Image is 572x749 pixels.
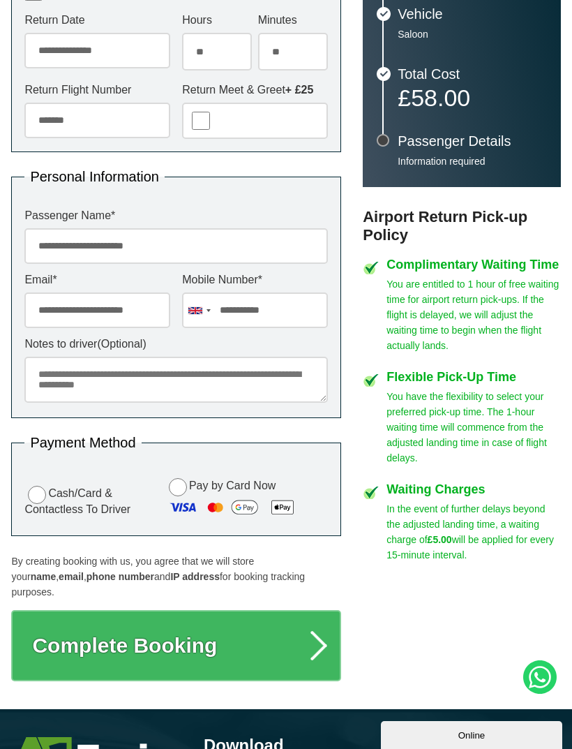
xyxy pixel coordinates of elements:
[363,208,560,244] h3: Airport Return Pick-up Policy
[386,258,560,271] h4: Complimentary Waiting Time
[386,389,560,466] p: You have the flexibility to select your preferred pick-up time. The 1-hour waiting time will comm...
[381,718,565,749] iframe: chat widget
[31,571,57,582] strong: name
[182,84,327,96] label: Return Meet & Greet
[258,15,328,26] label: Minutes
[411,84,470,111] span: 58.00
[24,84,170,96] label: Return Flight Number
[182,15,252,26] label: Hours
[11,554,340,600] p: By creating booking with us, you agree that we will store your , , and for booking tracking purpo...
[285,84,313,96] strong: + £25
[428,534,452,545] strong: £5.00
[398,28,546,40] p: Saloon
[59,571,84,582] strong: email
[386,371,560,383] h4: Flexible Pick-Up Time
[169,478,187,496] input: Pay by Card Now
[24,15,170,26] label: Return Date
[97,338,146,350] span: (Optional)
[398,88,546,107] p: £
[170,571,220,582] strong: IP address
[398,155,546,168] p: Information required
[398,7,546,21] h3: Vehicle
[28,486,46,504] input: Cash/Card & Contactless To Driver
[24,274,170,285] label: Email
[24,210,327,221] label: Passenger Name
[386,276,560,353] p: You are entitled to 1 hour of free waiting time for airport return pick-ups. If the flight is del...
[24,170,165,184] legend: Personal Information
[24,339,327,350] label: Notes to driver
[183,293,215,327] div: United Kingdom: +44
[386,483,560,496] h4: Waiting Charges
[182,274,327,285] label: Mobile Number
[398,67,546,81] h3: Total Cost
[24,436,141,450] legend: Payment Method
[165,476,328,523] label: Pay by Card Now
[11,610,340,681] button: Complete Booking
[24,484,154,515] label: Cash/Card & Contactless To Driver
[398,134,546,148] h3: Passenger Details
[386,501,560,563] p: In the event of further delays beyond the adjusted landing time, a waiting charge of will be appl...
[86,571,154,582] strong: phone number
